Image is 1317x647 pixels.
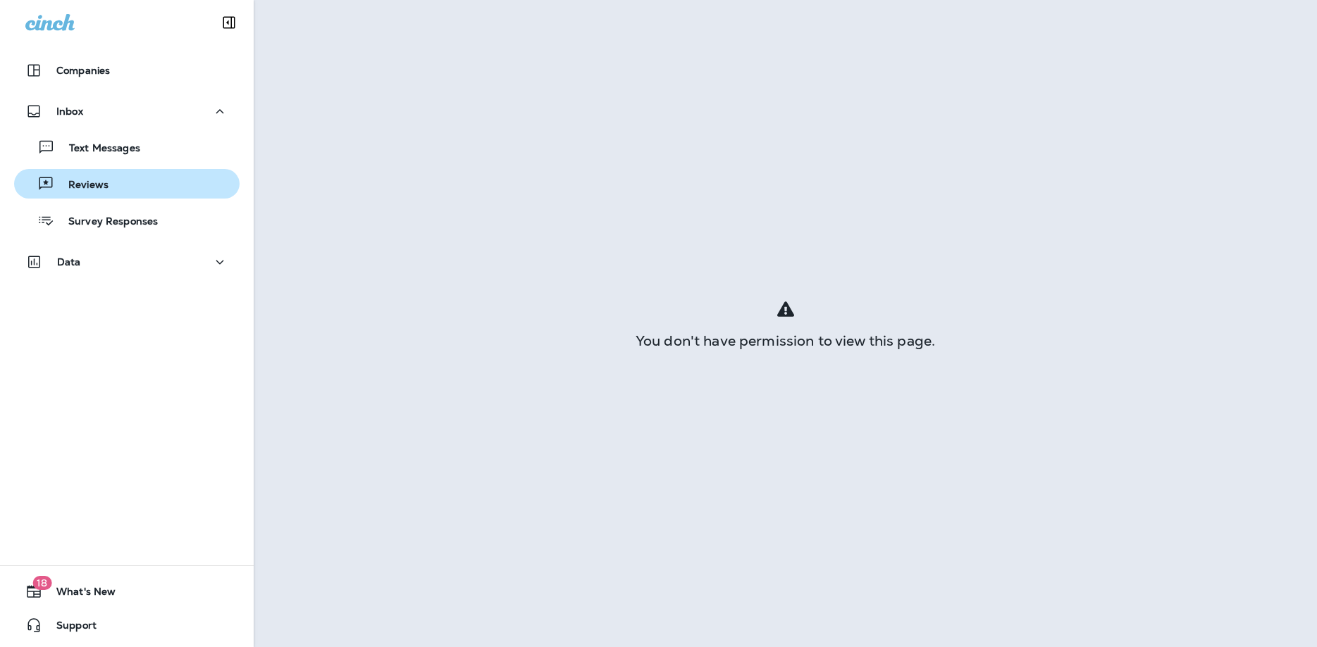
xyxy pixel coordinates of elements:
button: Survey Responses [14,206,240,235]
p: Inbox [56,106,83,117]
button: Companies [14,56,240,84]
button: Support [14,611,240,639]
p: Data [57,256,81,268]
div: You don't have permission to view this page. [254,335,1317,346]
button: Reviews [14,169,240,199]
p: Survey Responses [54,215,158,229]
p: Companies [56,65,110,76]
span: What's New [42,586,116,603]
button: Inbox [14,97,240,125]
p: Reviews [54,179,109,192]
span: 18 [32,576,51,590]
button: Collapse Sidebar [209,8,249,37]
button: 18What's New [14,577,240,605]
span: Support [42,620,97,636]
button: Text Messages [14,132,240,162]
p: Text Messages [55,142,140,156]
button: Data [14,248,240,276]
